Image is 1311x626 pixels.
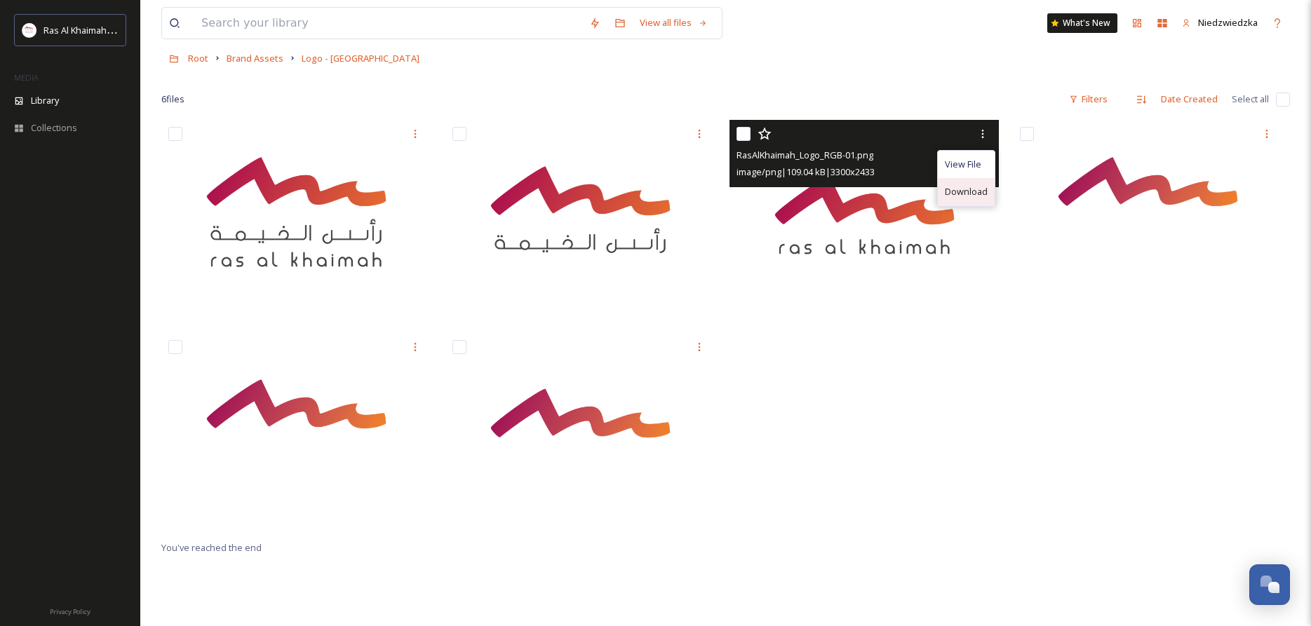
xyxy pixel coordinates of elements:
a: What's New [1047,13,1117,33]
img: Logo_Main_CMYK-03.png [1013,120,1283,319]
span: 6 file s [161,93,184,106]
span: Library [31,94,59,107]
img: Logo_Main_CMYK-02.png [161,333,431,532]
span: Ras Al Khaimah Tourism Development Authority [43,23,242,36]
a: Niedzwiedzka [1175,9,1265,36]
span: Select all [1232,93,1269,106]
a: Privacy Policy [50,602,90,619]
span: image/png | 109.04 kB | 3300 x 2433 [737,165,875,178]
span: Collections [31,121,77,135]
span: Brand Assets [227,52,283,64]
img: RasAlKhaimah_Logo_RGB-01.png [730,120,1000,319]
div: Date Created [1154,86,1225,113]
span: Niedzwiedzka [1198,16,1258,29]
span: Privacy Policy [50,607,90,616]
span: MEDIA [14,72,39,83]
a: Root [188,50,208,67]
input: Search your library [194,8,582,39]
img: Logo_Main_CMYK-01.png [445,333,715,532]
span: View File [945,158,981,171]
a: Logo - [GEOGRAPHIC_DATA] [302,50,419,67]
span: Logo - [GEOGRAPHIC_DATA] [302,52,419,64]
span: You've reached the end [161,541,262,554]
a: Brand Assets [227,50,283,67]
span: Root [188,52,208,64]
img: RasAlKhaimah_Logo_RGB-05.png [445,120,715,319]
a: View all files [633,9,715,36]
img: RasAlKhaimah_Logo_RGB-09.png [161,120,431,319]
img: Logo_RAKTDA_RGB-01.png [22,23,36,37]
button: Open Chat [1249,564,1290,605]
span: RasAlKhaimah_Logo_RGB-01.png [737,149,873,161]
div: Filters [1062,86,1115,113]
span: Download [945,185,988,198]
